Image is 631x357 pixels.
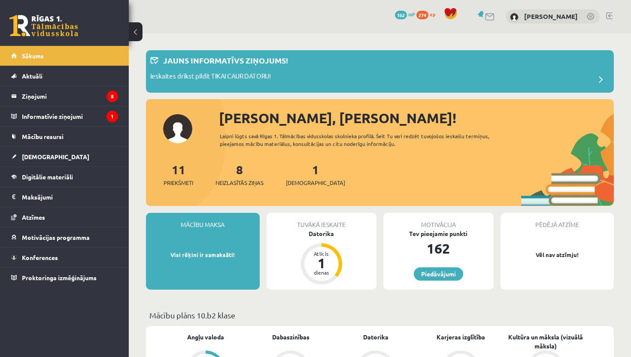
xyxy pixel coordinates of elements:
[395,11,407,19] span: 162
[11,127,118,146] a: Mācību resursi
[267,229,377,238] div: Datorika
[11,147,118,166] a: [DEMOGRAPHIC_DATA]
[22,274,97,281] span: Proktoringa izmēģinājums
[286,162,345,187] a: 1[DEMOGRAPHIC_DATA]
[363,333,388,342] a: Datorika
[9,15,78,36] a: Rīgas 1. Tālmācības vidusskola
[272,333,309,342] a: Dabaszinības
[395,11,415,18] a: 162 mP
[106,111,118,122] i: 1
[150,251,255,259] p: Visi rēķini ir samaksāti!
[22,173,73,181] span: Digitālie materiāli
[430,11,435,18] span: xp
[215,178,264,187] span: Neizlasītās ziņas
[11,66,118,86] a: Aktuāli
[11,46,118,66] a: Sākums
[383,229,494,238] div: Tev pieejamie punkti
[11,86,118,106] a: Ziņojumi8
[524,12,578,21] a: [PERSON_NAME]
[150,54,610,88] a: Jauns informatīvs ziņojums! Ieskaites drīkst pildīt TIKAI CAUR DATORU!
[215,162,264,187] a: 8Neizlasītās ziņas
[11,187,118,207] a: Maksājumi
[220,132,501,148] div: Laipni lūgts savā Rīgas 1. Tālmācības vidusskolas skolnieka profilā. Šeit Tu vari redzēt tuvojošo...
[309,251,334,256] div: Atlicis
[219,108,614,128] div: [PERSON_NAME], [PERSON_NAME]!
[408,11,415,18] span: mP
[22,213,45,221] span: Atzīmes
[11,227,118,247] a: Motivācijas programma
[437,333,485,342] a: Karjeras izglītība
[22,52,44,60] span: Sākums
[503,333,588,351] a: Kultūra un māksla (vizuālā māksla)
[150,71,271,83] p: Ieskaites drīkst pildīt TIKAI CAUR DATORU!
[22,254,58,261] span: Konferences
[106,91,118,102] i: 8
[383,238,494,259] div: 162
[22,106,118,126] legend: Informatīvie ziņojumi
[163,54,288,66] p: Jauns informatīvs ziņojums!
[416,11,428,19] span: 274
[22,133,64,140] span: Mācību resursi
[149,309,610,321] p: Mācību plāns 10.b2 klase
[22,233,90,241] span: Motivācijas programma
[309,256,334,270] div: 1
[187,333,224,342] a: Angļu valoda
[505,251,610,259] p: Vēl nav atzīmju!
[22,153,89,160] span: [DEMOGRAPHIC_DATA]
[11,248,118,267] a: Konferences
[22,86,118,106] legend: Ziņojumi
[164,162,193,187] a: 11Priekšmeti
[267,213,377,229] div: Tuvākā ieskaite
[383,213,494,229] div: Motivācija
[22,72,42,80] span: Aktuāli
[267,229,377,286] a: Datorika Atlicis 1 dienas
[510,13,519,21] img: Simona Silkāne
[11,106,118,126] a: Informatīvie ziņojumi1
[11,207,118,227] a: Atzīmes
[414,267,463,281] a: Piedāvājumi
[11,167,118,187] a: Digitālie materiāli
[164,178,193,187] span: Priekšmeti
[22,187,118,207] legend: Maksājumi
[11,268,118,287] a: Proktoringa izmēģinājums
[146,213,260,229] div: Mācību maksa
[416,11,440,18] a: 274 xp
[309,270,334,275] div: dienas
[286,178,345,187] span: [DEMOGRAPHIC_DATA]
[501,213,614,229] div: Pēdējā atzīme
